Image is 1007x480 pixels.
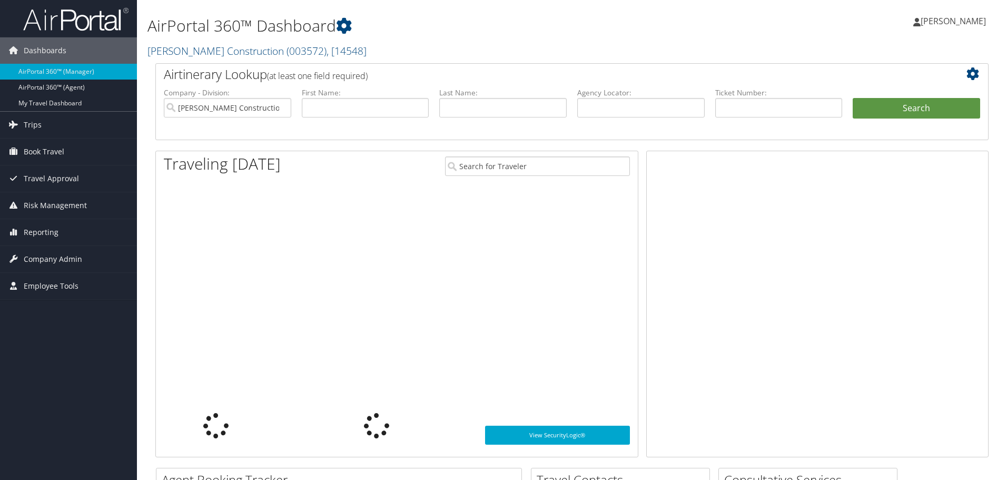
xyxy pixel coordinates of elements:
span: (at least one field required) [267,70,368,82]
input: Search for Traveler [445,156,630,176]
span: Travel Approval [24,165,79,192]
span: Risk Management [24,192,87,219]
h1: AirPortal 360™ Dashboard [147,15,714,37]
img: airportal-logo.png [23,7,129,32]
span: Reporting [24,219,58,246]
button: Search [853,98,980,119]
span: Book Travel [24,139,64,165]
span: [PERSON_NAME] [921,15,986,27]
label: Agency Locator: [577,87,705,98]
a: [PERSON_NAME] Construction [147,44,367,58]
span: , [ 14548 ] [327,44,367,58]
a: [PERSON_NAME] [913,5,996,37]
a: View SecurityLogic® [485,426,630,445]
span: Trips [24,112,42,138]
span: ( 003572 ) [287,44,327,58]
label: Ticket Number: [715,87,843,98]
label: Company - Division: [164,87,291,98]
h2: Airtinerary Lookup [164,65,911,83]
h1: Traveling [DATE] [164,153,281,175]
label: Last Name: [439,87,567,98]
span: Company Admin [24,246,82,272]
label: First Name: [302,87,429,98]
span: Dashboards [24,37,66,64]
span: Employee Tools [24,273,78,299]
